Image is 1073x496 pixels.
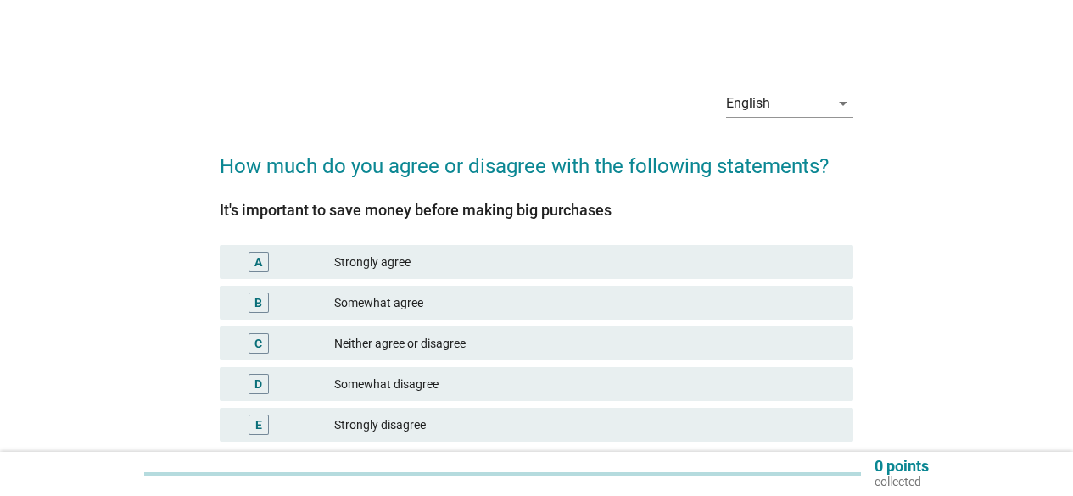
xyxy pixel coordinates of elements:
[875,474,929,489] p: collected
[254,294,262,312] div: B
[334,374,840,394] div: Somewhat disagree
[334,333,840,354] div: Neither agree or disagree
[875,459,929,474] p: 0 points
[254,376,262,393] div: D
[726,96,770,111] div: English
[833,93,853,114] i: arrow_drop_down
[334,415,840,435] div: Strongly disagree
[220,198,853,221] div: It's important to save money before making big purchases
[254,254,262,271] div: A
[334,293,840,313] div: Somewhat agree
[334,252,840,272] div: Strongly agree
[254,335,262,353] div: C
[255,416,262,434] div: E
[220,134,853,181] h2: How much do you agree or disagree with the following statements?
